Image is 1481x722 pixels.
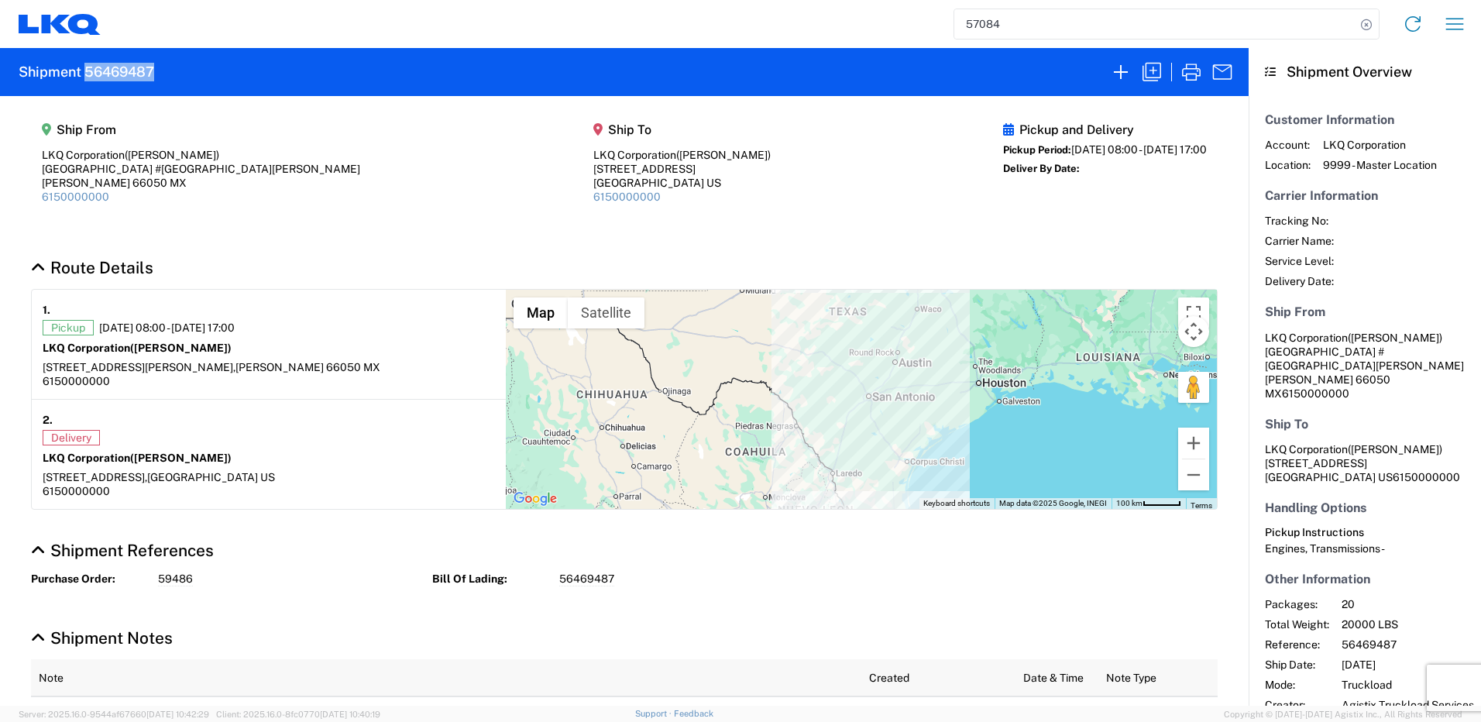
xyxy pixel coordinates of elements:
[1265,214,1334,228] span: Tracking No:
[1249,48,1481,96] header: Shipment Overview
[1342,678,1474,692] span: Truckload
[1265,442,1465,484] address: [GEOGRAPHIC_DATA] US
[125,149,219,161] span: ([PERSON_NAME])
[42,191,109,203] a: 6150000000
[216,710,380,719] span: Client: 2025.16.0-8fc0770
[1323,138,1437,152] span: LKQ Corporation
[1003,144,1071,156] span: Pickup Period:
[130,452,232,464] span: ([PERSON_NAME])
[1265,112,1465,127] h5: Customer Information
[43,320,94,335] span: Pickup
[1265,188,1465,203] h5: Carrier Information
[31,572,147,586] strong: Purchase Order:
[1265,658,1329,672] span: Ship Date:
[676,149,771,161] span: ([PERSON_NAME])
[1265,254,1334,268] span: Service Level:
[1015,659,1098,696] th: Date & Time
[158,572,193,586] span: 59486
[1323,158,1437,172] span: 9999 - Master Location
[1265,138,1311,152] span: Account:
[31,258,153,277] a: Hide Details
[43,411,53,430] strong: 2.
[1265,234,1334,248] span: Carrier Name:
[235,361,380,373] span: [PERSON_NAME] 66050 MX
[1348,443,1442,456] span: ([PERSON_NAME])
[99,321,235,335] span: [DATE] 08:00 - [DATE] 17:00
[1191,501,1212,510] a: Terms
[861,659,1015,696] th: Created
[42,176,360,190] div: [PERSON_NAME] 66050 MX
[1342,698,1474,712] span: Agistix Truckload Services
[1282,387,1349,400] span: 6150000000
[593,191,661,203] a: 6150000000
[1265,417,1465,431] h5: Ship To
[1178,297,1209,328] button: Toggle fullscreen view
[19,710,209,719] span: Server: 2025.16.0-9544af67660
[1003,122,1207,137] h5: Pickup and Delivery
[1116,499,1143,507] span: 100 km
[130,342,232,354] span: ([PERSON_NAME])
[43,484,495,498] div: 6150000000
[43,361,235,373] span: [STREET_ADDRESS][PERSON_NAME],
[1112,498,1186,509] button: Map Scale: 100 km per 46 pixels
[954,9,1356,39] input: Shipment, tracking or reference number
[1098,659,1218,696] th: Note Type
[568,297,644,328] button: Show satellite imagery
[514,297,568,328] button: Show street map
[1342,638,1474,652] span: 56469487
[42,148,360,162] div: LKQ Corporation
[1265,638,1329,652] span: Reference:
[1265,500,1465,515] h5: Handling Options
[635,709,674,718] a: Support
[43,471,147,483] span: [STREET_ADDRESS],
[559,572,614,586] span: 56469487
[1178,316,1209,347] button: Map camera controls
[510,489,561,509] img: Google
[1178,372,1209,403] button: Drag Pegman onto the map to open Street View
[1178,459,1209,490] button: Zoom out
[1178,428,1209,459] button: Zoom in
[1342,597,1474,611] span: 20
[1071,143,1207,156] span: [DATE] 08:00 - [DATE] 17:00
[1265,698,1329,712] span: Creator:
[1265,332,1348,344] span: LKQ Corporation
[593,162,771,176] div: [STREET_ADDRESS]
[1348,332,1442,344] span: ([PERSON_NAME])
[1265,304,1465,319] h5: Ship From
[43,301,50,320] strong: 1.
[42,162,360,176] div: [GEOGRAPHIC_DATA] #[GEOGRAPHIC_DATA][PERSON_NAME]
[31,659,861,696] th: Note
[1265,678,1329,692] span: Mode:
[43,342,232,354] strong: LKQ Corporation
[432,572,548,586] strong: Bill Of Lading:
[1342,658,1474,672] span: [DATE]
[1265,572,1465,586] h5: Other Information
[1265,597,1329,611] span: Packages:
[1265,617,1329,631] span: Total Weight:
[42,122,360,137] h5: Ship From
[1265,443,1442,469] span: LKQ Corporation [STREET_ADDRESS]
[43,430,100,445] span: Delivery
[19,63,154,81] h2: Shipment 56469487
[593,148,771,162] div: LKQ Corporation
[31,628,173,648] a: Hide Details
[1003,163,1080,174] span: Deliver By Date:
[31,541,214,560] a: Hide Details
[1342,617,1474,631] span: 20000 LBS
[146,710,209,719] span: [DATE] 10:42:29
[43,452,232,464] strong: LKQ Corporation
[1265,158,1311,172] span: Location:
[1265,541,1465,555] div: Engines, Transmissions -
[923,498,990,509] button: Keyboard shortcuts
[1224,707,1462,721] span: Copyright © [DATE]-[DATE] Agistix Inc., All Rights Reserved
[999,499,1107,507] span: Map data ©2025 Google, INEGI
[593,176,771,190] div: [GEOGRAPHIC_DATA] US
[510,489,561,509] a: Open this area in Google Maps (opens a new window)
[43,374,495,388] div: 6150000000
[147,471,275,483] span: [GEOGRAPHIC_DATA] US
[1265,331,1465,401] address: [PERSON_NAME] 66050 MX
[674,709,713,718] a: Feedback
[1265,526,1465,539] h6: Pickup Instructions
[1393,471,1460,483] span: 6150000000
[593,122,771,137] h5: Ship To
